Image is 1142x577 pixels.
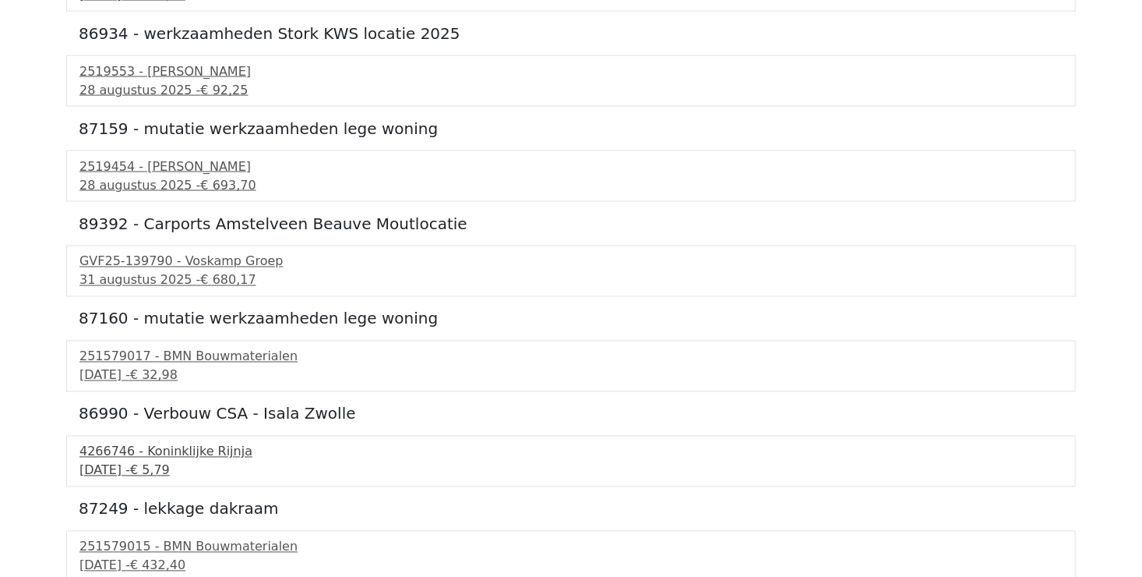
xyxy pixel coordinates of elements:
[79,348,1063,366] div: 251579017 - BMN Bouwmaterialen
[130,463,170,478] span: € 5,79
[79,348,1063,385] a: 251579017 - BMN Bouwmaterialen[DATE] -€ 32,98
[79,462,1063,480] div: [DATE] -
[79,538,1063,557] div: 251579015 - BMN Bouwmaterialen
[130,368,178,383] span: € 32,98
[79,81,1063,100] div: 28 augustus 2025 -
[79,405,1063,423] h5: 86990 - Verbouw CSA - Isala Zwolle
[79,119,1063,138] h5: 87159 - mutatie werkzaamheden lege woning
[79,443,1063,480] a: 4266746 - Koninklijke Rijnja[DATE] -€ 5,79
[200,178,256,193] span: € 693,70
[79,24,1063,43] h5: 86934 - werkzaamheden Stork KWS locatie 2025
[79,214,1063,233] h5: 89392 - Carports Amstelveen Beauve Moutlocatie
[79,500,1063,519] h5: 87249 - lekkage dakraam
[79,176,1063,195] div: 28 augustus 2025 -
[79,253,1063,290] a: GVF25-139790 - Voskamp Groep31 augustus 2025 -€ 680,17
[79,271,1063,290] div: 31 augustus 2025 -
[200,83,248,97] span: € 92,25
[79,158,1063,176] div: 2519454 - [PERSON_NAME]
[79,158,1063,195] a: 2519454 - [PERSON_NAME]28 augustus 2025 -€ 693,70
[79,366,1063,385] div: [DATE] -
[79,310,1063,328] h5: 87160 - mutatie werkzaamheden lege woning
[79,538,1063,575] a: 251579015 - BMN Bouwmaterialen[DATE] -€ 432,40
[130,558,185,573] span: € 432,40
[200,273,256,288] span: € 680,17
[79,62,1063,81] div: 2519553 - [PERSON_NAME]
[79,253,1063,271] div: GVF25-139790 - Voskamp Groep
[79,62,1063,100] a: 2519553 - [PERSON_NAME]28 augustus 2025 -€ 92,25
[79,557,1063,575] div: [DATE] -
[79,443,1063,462] div: 4266746 - Koninklijke Rijnja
